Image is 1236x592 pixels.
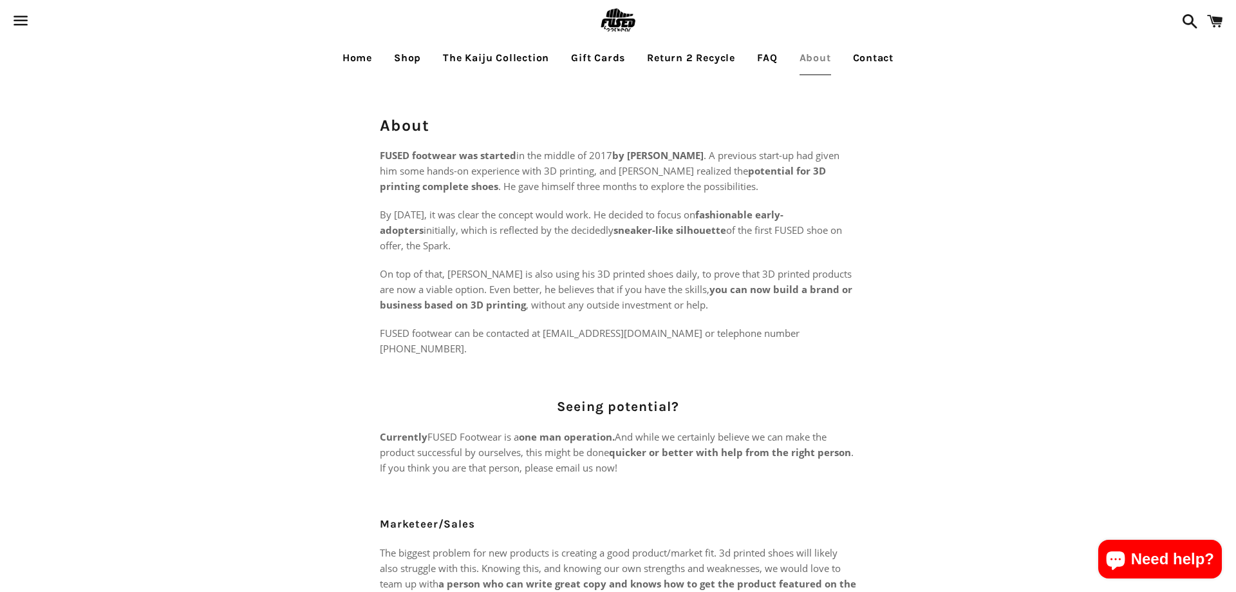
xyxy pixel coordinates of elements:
p: By [DATE], it was clear the concept would work. He decided to focus on initially, which is reflec... [380,207,856,253]
strong: one man operation. [519,430,615,443]
inbox-online-store-chat: Shopify online store chat [1094,540,1226,582]
a: Contact [843,42,904,74]
h4: Seeing potential? [380,397,856,416]
a: The Kaiju Collection [433,42,559,74]
p: FUSED footwear can be contacted at [EMAIL_ADDRESS][DOMAIN_NAME] or telephone number [PHONE_NUMBER]. [380,325,856,356]
strong: fashionable early-adopters [380,208,783,236]
h4: Marketeer/Sales [380,517,856,532]
a: Home [333,42,382,74]
p: in the middle of 2017 . A previous start-up had given him some hands-on experience with 3D printi... [380,148,856,194]
strong: by [PERSON_NAME] [612,149,704,162]
a: Return 2 Recycle [637,42,745,74]
a: Gift Cards [561,42,635,74]
strong: FUSED footwear was started [380,149,516,162]
strong: sneaker-like silhouette [613,224,726,236]
a: Shop [384,42,431,74]
a: FAQ [747,42,787,74]
p: On top of that, [PERSON_NAME] is also using his 3D printed shoes daily, to prove that 3D printed ... [380,266,856,312]
strong: you can now build a brand or business based on 3D printing [380,283,852,311]
strong: quicker or better with help from the right person [609,446,851,459]
h1: About [380,114,856,137]
strong: potential for 3D printing complete shoes [380,164,826,193]
a: About [790,42,841,74]
p: FUSED Footwear is a And while we certainly believe we can make the product successful by ourselve... [380,429,856,475]
strong: Currently [380,430,427,443]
